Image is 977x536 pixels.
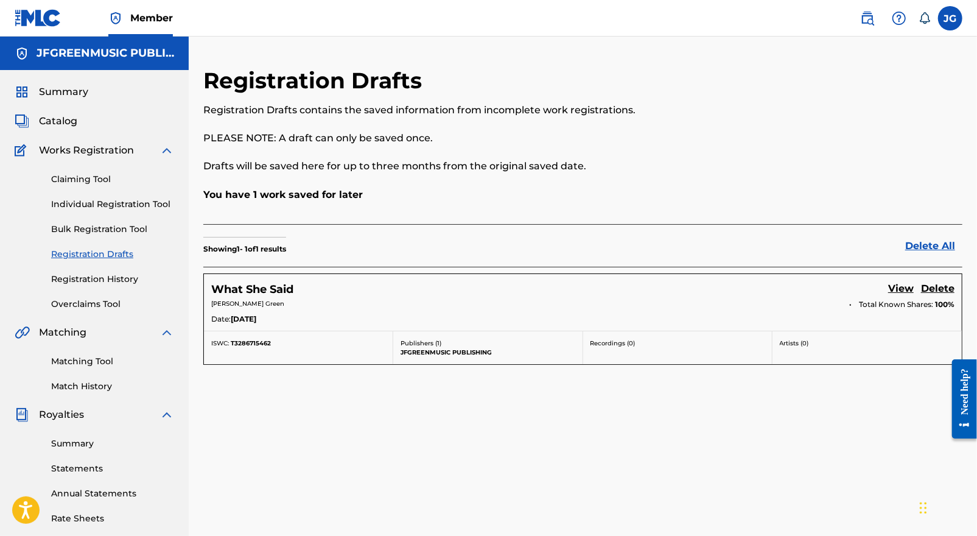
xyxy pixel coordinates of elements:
a: View [888,281,914,298]
img: Royalties [15,407,29,422]
span: Works Registration [39,143,134,158]
span: Total Known Shares: [859,299,935,310]
span: 100 % [935,299,954,310]
p: Publishers ( 1 ) [401,339,575,348]
a: Summary [51,437,174,450]
h5: What She Said [211,283,293,297]
div: User Menu [938,6,962,30]
iframe: Resource Center [943,350,977,448]
span: [DATE] [231,314,256,325]
div: Notifications [919,12,931,24]
img: expand [159,325,174,340]
span: Matching [39,325,86,340]
a: Match History [51,380,174,393]
span: T3286715462 [231,339,271,347]
img: search [860,11,875,26]
a: Annual Statements [51,487,174,500]
a: Matching Tool [51,355,174,368]
a: CatalogCatalog [15,114,77,129]
a: SummarySummary [15,85,88,99]
a: Registration History [51,273,174,286]
h5: JFGREENMUSIC PUBLISHING [37,46,174,60]
span: Catalog [39,114,77,129]
iframe: Chat Widget [916,478,977,536]
a: Rate Sheets [51,512,174,525]
a: Bulk Registration Tool [51,223,174,236]
img: help [892,11,906,26]
p: Registration Drafts contains the saved information from incomplete work registrations. [203,103,788,118]
span: Royalties [39,407,84,422]
img: Matching [15,325,30,340]
a: Overclaims Tool [51,298,174,311]
a: Delete [921,281,954,298]
img: Works Registration [15,143,30,158]
p: You have 1 work saved for later [203,188,962,202]
span: [PERSON_NAME] Green [211,300,284,308]
p: Artists ( 0 ) [780,339,954,348]
img: Accounts [15,46,29,61]
a: Statements [51,462,174,475]
p: PLEASE NOTE: A draft can only be saved once. [203,131,788,146]
img: Summary [15,85,29,99]
span: ISWC: [211,339,229,347]
p: JFGREENMUSIC PUBLISHING [401,348,575,357]
p: Recordings ( 0 ) [590,339,765,348]
div: Drag [920,490,927,526]
span: Date: [211,314,231,325]
img: Catalog [15,114,29,129]
a: Individual Registration Tool [51,198,174,211]
img: MLC Logo [15,9,61,27]
a: Public Search [855,6,880,30]
p: Drafts will be saved here for up to three months from the original saved date. [203,159,788,174]
img: expand [159,407,174,422]
span: Member [130,11,173,25]
h2: Registration Drafts [203,67,428,94]
div: Help [887,6,911,30]
a: Registration Drafts [51,248,174,261]
a: Claiming Tool [51,173,174,186]
img: Top Rightsholder [108,11,123,26]
span: Summary [39,85,88,99]
p: Showing 1 - 1 of 1 results [203,244,286,255]
a: Delete All [905,239,962,253]
img: expand [159,143,174,158]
